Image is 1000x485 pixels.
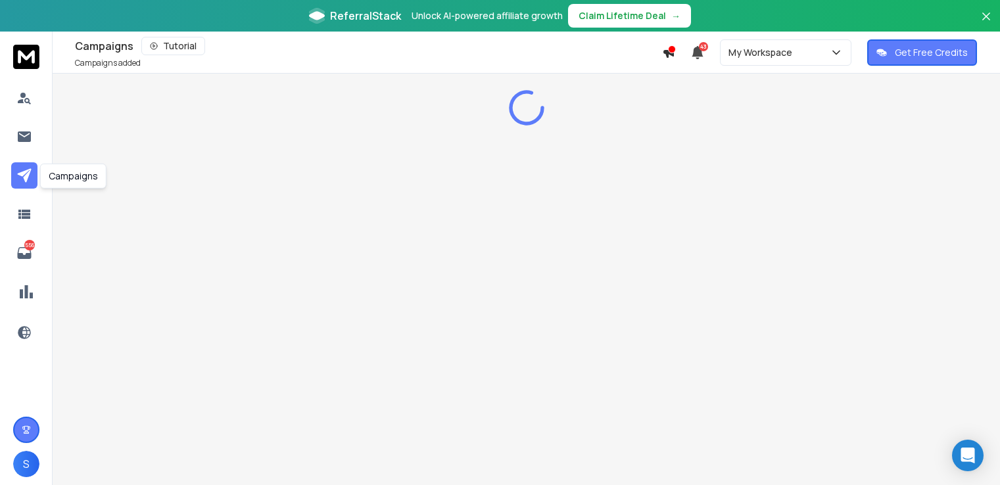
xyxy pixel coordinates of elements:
button: S [13,451,39,477]
p: My Workspace [728,46,798,59]
button: Claim Lifetime Deal→ [568,4,691,28]
p: 556 [24,240,35,250]
div: Campaigns [40,164,107,189]
div: Campaigns [75,37,662,55]
p: Unlock AI-powered affiliate growth [412,9,563,22]
p: Get Free Credits [895,46,968,59]
p: Campaigns added [75,58,141,68]
a: 556 [11,240,37,266]
span: → [671,9,680,22]
span: ReferralStack [330,8,401,24]
button: Tutorial [141,37,205,55]
div: Open Intercom Messenger [952,440,984,471]
button: Close banner [978,8,995,39]
span: 43 [699,42,708,51]
button: Get Free Credits [867,39,977,66]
